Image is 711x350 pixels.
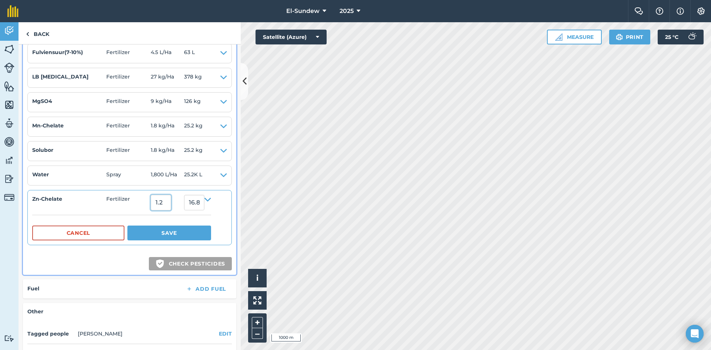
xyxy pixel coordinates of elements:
[184,97,201,107] span: 126 kg
[4,335,14,342] img: svg+xml;base64,PD94bWwgdmVyc2lvbj0iMS4wIiBlbmNvZGluZz0idXRmLTgiPz4KPCEtLSBHZW5lcmF0b3I6IEFkb2JlIE...
[655,7,664,15] img: A question mark icon
[151,73,184,83] span: 27 kg / Ha
[184,48,195,59] span: 63 L
[27,330,75,338] h4: Tagged people
[106,73,151,83] span: Fertilizer
[634,7,643,15] img: Two speech bubbles overlapping with the left bubble in the forefront
[665,30,678,44] span: 25 ° C
[32,146,106,154] h4: Solubor
[252,328,263,339] button: –
[686,325,704,343] div: Open Intercom Messenger
[32,48,106,56] h4: Fulviensuur(7-10%)
[19,22,57,44] a: Back
[151,121,184,132] span: 1.8 kg / Ha
[4,136,14,147] img: svg+xml;base64,PD94bWwgdmVyc2lvbj0iMS4wIiBlbmNvZGluZz0idXRmLTgiPz4KPCEtLSBHZW5lcmF0b3I6IEFkb2JlIE...
[7,5,19,17] img: fieldmargin Logo
[616,33,623,41] img: svg+xml;base64,PHN2ZyB4bWxucz0iaHR0cDovL3d3dy53My5vcmcvMjAwMC9zdmciIHdpZHRoPSIxOSIgaGVpZ2h0PSIyNC...
[32,195,211,210] summary: Zn-ChelateFertilizer
[4,173,14,184] img: svg+xml;base64,PD94bWwgdmVyc2lvbj0iMS4wIiBlbmNvZGluZz0idXRmLTgiPz4KPCEtLSBHZW5lcmF0b3I6IEFkb2JlIE...
[253,296,261,304] img: Four arrows, one pointing top left, one top right, one bottom right and the last bottom left
[27,284,39,293] h4: Fuel
[32,146,227,156] summary: SoluborFertilizer1.8 kg/Ha25.2 kg
[4,81,14,92] img: svg+xml;base64,PHN2ZyB4bWxucz0iaHR0cDovL3d3dy53My5vcmcvMjAwMC9zdmciIHdpZHRoPSI1NiIgaGVpZ2h0PSI2MC...
[256,273,258,283] span: i
[658,30,704,44] button: 25 °C
[127,226,211,240] button: Save
[4,63,14,73] img: svg+xml;base64,PD94bWwgdmVyc2lvbj0iMS4wIiBlbmNvZGluZz0idXRmLTgiPz4KPCEtLSBHZW5lcmF0b3I6IEFkb2JlIE...
[248,269,267,287] button: i
[151,146,184,156] span: 1.8 kg / Ha
[4,44,14,55] img: svg+xml;base64,PHN2ZyB4bWxucz0iaHR0cDovL3d3dy53My5vcmcvMjAwMC9zdmciIHdpZHRoPSI1NiIgaGVpZ2h0PSI2MC...
[78,330,123,338] li: [PERSON_NAME]
[555,33,563,41] img: Ruler icon
[184,170,202,181] span: 25.2K L
[4,192,14,203] img: svg+xml;base64,PD94bWwgdmVyc2lvbj0iMS4wIiBlbmNvZGluZz0idXRmLTgiPz4KPCEtLSBHZW5lcmF0b3I6IEFkb2JlIE...
[547,30,602,44] button: Measure
[184,121,203,132] span: 25.2 kg
[677,7,684,16] img: svg+xml;base64,PHN2ZyB4bWxucz0iaHR0cDovL3d3dy53My5vcmcvMjAwMC9zdmciIHdpZHRoPSIxNyIgaGVpZ2h0PSIxNy...
[609,30,651,44] button: Print
[340,7,354,16] span: 2025
[151,170,184,181] span: 1,800 L / Ha
[32,97,106,105] h4: MgSO4
[32,170,227,181] summary: WaterSpray1,800 L/Ha25.2K L
[184,146,203,156] span: 25.2 kg
[106,121,151,132] span: Fertilizer
[684,30,699,44] img: svg+xml;base64,PD94bWwgdmVyc2lvbj0iMS4wIiBlbmNvZGluZz0idXRmLTgiPz4KPCEtLSBHZW5lcmF0b3I6IEFkb2JlIE...
[4,155,14,166] img: svg+xml;base64,PD94bWwgdmVyc2lvbj0iMS4wIiBlbmNvZGluZz0idXRmLTgiPz4KPCEtLSBHZW5lcmF0b3I6IEFkb2JlIE...
[32,97,227,107] summary: MgSO4Fertilizer9 kg/Ha126 kg
[32,121,106,130] h4: Mn-Chelate
[4,99,14,110] img: svg+xml;base64,PHN2ZyB4bWxucz0iaHR0cDovL3d3dy53My5vcmcvMjAwMC9zdmciIHdpZHRoPSI1NiIgaGVpZ2h0PSI2MC...
[106,97,151,107] span: Fertilizer
[26,30,29,39] img: svg+xml;base64,PHN2ZyB4bWxucz0iaHR0cDovL3d3dy53My5vcmcvMjAwMC9zdmciIHdpZHRoPSI5IiBoZWlnaHQ9IjI0Ii...
[151,48,184,59] span: 4.5 L / Ha
[32,73,106,81] h4: LB [MEDICAL_DATA]
[32,170,106,179] h4: Water
[106,195,151,210] span: Fertilizer
[106,170,151,181] span: Spray
[252,317,263,328] button: +
[184,73,202,83] span: 378 kg
[180,284,232,294] button: Add Fuel
[697,7,705,15] img: A cog icon
[151,97,184,107] span: 9 kg / Ha
[27,307,232,316] h4: Other
[106,146,151,156] span: Fertilizer
[219,330,232,338] button: EDIT
[286,7,320,16] span: El-Sundew
[4,118,14,129] img: svg+xml;base64,PD94bWwgdmVyc2lvbj0iMS4wIiBlbmNvZGluZz0idXRmLTgiPz4KPCEtLSBHZW5lcmF0b3I6IEFkb2JlIE...
[4,25,14,36] img: svg+xml;base64,PD94bWwgdmVyc2lvbj0iMS4wIiBlbmNvZGluZz0idXRmLTgiPz4KPCEtLSBHZW5lcmF0b3I6IEFkb2JlIE...
[32,48,227,59] summary: Fulviensuur(7-10%)Fertilizer4.5 L/Ha63 L
[149,257,232,270] button: Check pesticides
[32,195,106,203] h4: Zn-Chelate
[106,48,151,59] span: Fertilizer
[256,30,327,44] button: Satellite (Azure)
[32,226,124,240] button: Cancel
[32,73,227,83] summary: LB [MEDICAL_DATA]Fertilizer27 kg/Ha378 kg
[32,121,227,132] summary: Mn-ChelateFertilizer1.8 kg/Ha25.2 kg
